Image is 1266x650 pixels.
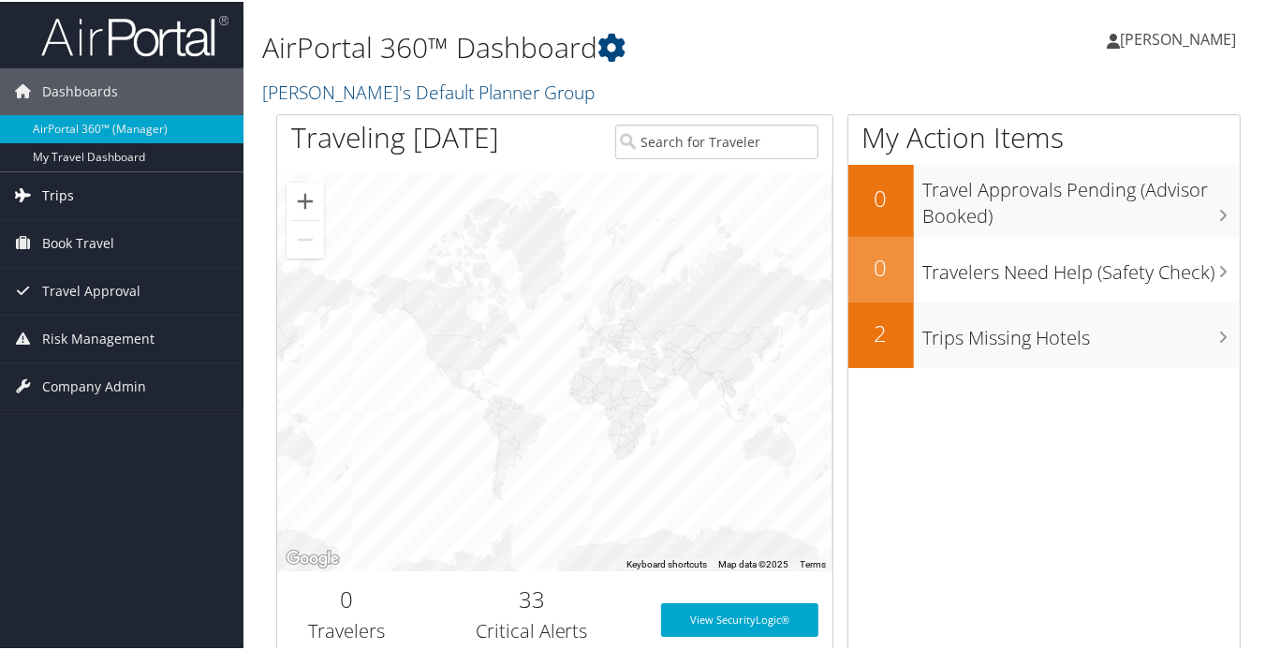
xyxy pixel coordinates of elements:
img: Google [282,545,344,569]
a: [PERSON_NAME] [1107,9,1255,66]
h1: Traveling [DATE] [291,116,499,155]
h2: 0 [291,582,402,613]
a: View SecurityLogic® [661,601,818,635]
span: [PERSON_NAME] [1120,27,1236,48]
h1: AirPortal 360™ Dashboard [262,26,924,66]
span: Travel Approval [42,266,140,313]
a: [PERSON_NAME]'s Default Planner Group [262,78,599,103]
span: Risk Management [42,314,155,361]
img: airportal-logo.png [41,12,228,56]
h3: Travel Approvals Pending (Advisor Booked) [923,166,1240,228]
span: Map data ©2025 [719,557,789,568]
span: Book Travel [42,218,114,265]
span: Trips [42,170,74,217]
a: Open this area in Google Maps (opens a new window) [282,545,344,569]
a: Terms (opens in new tab) [801,557,827,568]
h3: Trips Missing Hotels [923,314,1240,349]
button: Zoom out [287,219,324,257]
a: 2Trips Missing Hotels [848,301,1240,366]
h3: Critical Alerts [430,616,633,643]
h2: 33 [430,582,633,613]
button: Zoom in [287,181,324,218]
a: 0Travelers Need Help (Safety Check) [848,235,1240,301]
span: Company Admin [42,362,146,408]
h2: 2 [848,316,914,347]
h2: 0 [848,181,914,213]
h1: My Action Items [848,116,1240,155]
h3: Travelers [291,616,402,643]
h3: Travelers Need Help (Safety Check) [923,248,1240,284]
a: 0Travel Approvals Pending (Advisor Booked) [848,163,1240,235]
h2: 0 [848,250,914,282]
input: Search for Traveler [615,123,818,157]
span: Dashboards [42,66,118,113]
button: Keyboard shortcuts [627,556,708,569]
